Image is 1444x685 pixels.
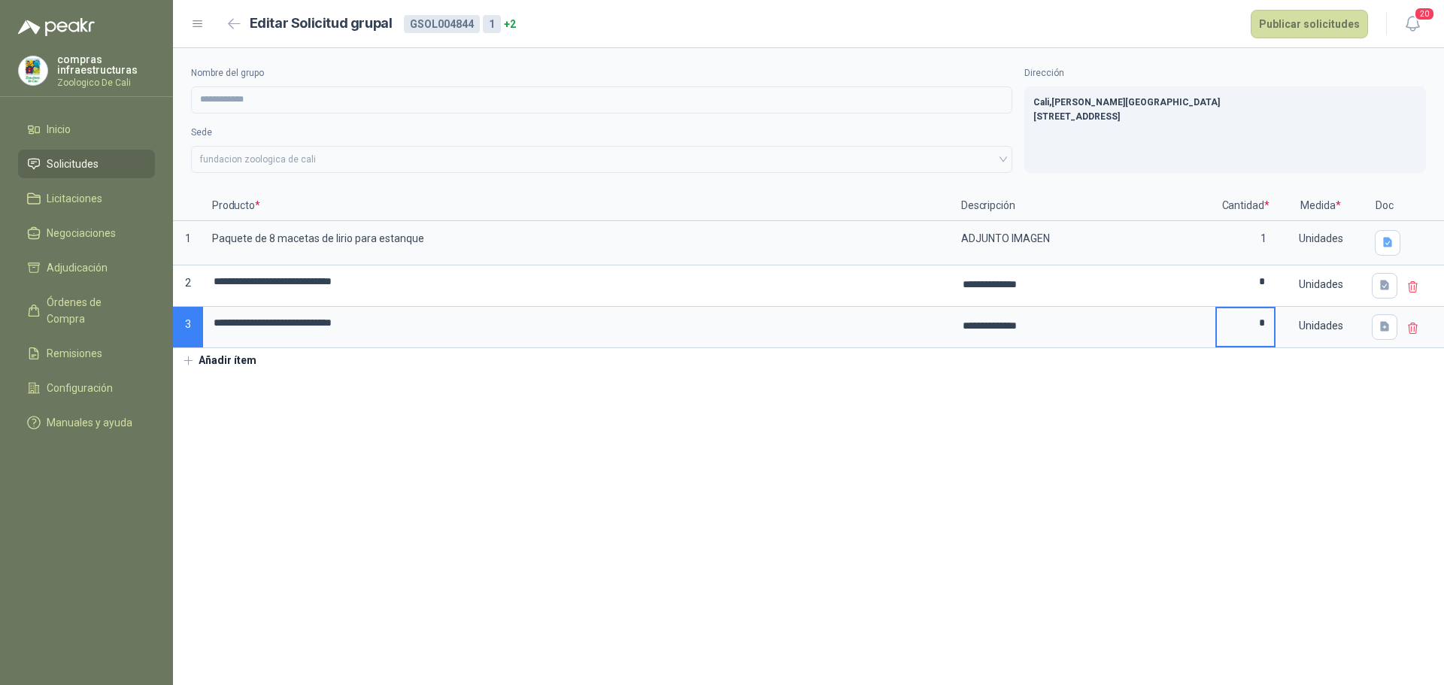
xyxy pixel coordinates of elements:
a: Remisiones [18,339,155,368]
span: Negociaciones [47,225,116,241]
span: Remisiones [47,345,102,362]
span: + 2 [504,16,516,32]
span: Configuración [47,380,113,396]
p: 3 [173,307,203,348]
p: Unidades [1276,221,1366,265]
a: Negociaciones [18,219,155,247]
label: Dirección [1024,66,1426,80]
img: Company Logo [19,56,47,85]
button: Añadir ítem [173,348,265,374]
span: fundacion zoologica de cali [200,148,1003,171]
div: 1 [483,15,501,33]
a: Manuales y ayuda [18,408,155,437]
p: [STREET_ADDRESS] [1033,110,1417,124]
div: GSOL004844 [404,15,480,33]
a: Licitaciones [18,184,155,213]
div: Unidades [1277,267,1364,302]
a: Adjudicación [18,253,155,282]
span: Solicitudes [47,156,99,172]
p: Zoologico De Cali [57,78,155,87]
p: ADJUNTO IMAGEN [952,221,1215,265]
p: 1 [173,221,203,265]
span: Inicio [47,121,71,138]
a: Configuración [18,374,155,402]
label: Sede [191,126,1012,140]
span: Licitaciones [47,190,102,207]
p: Paquete de 8 macetas de lirio para estanque [203,221,952,265]
label: Nombre del grupo [191,66,1012,80]
img: Logo peakr [18,18,95,36]
p: compras infraestructuras [57,54,155,75]
span: 20 [1414,7,1435,21]
span: Órdenes de Compra [47,294,141,327]
h2: Editar Solicitud grupal [250,13,393,35]
button: Publicar solicitudes [1251,10,1368,38]
p: Doc [1366,191,1403,221]
p: 2 [173,265,203,307]
span: Manuales y ayuda [47,414,132,431]
p: Cali , [PERSON_NAME][GEOGRAPHIC_DATA] [1033,95,1417,110]
a: Órdenes de Compra [18,288,155,333]
p: Medida [1276,191,1366,221]
a: Solicitudes [18,150,155,178]
p: Producto [203,191,952,221]
a: Inicio [18,115,155,144]
span: Adjudicación [47,259,108,276]
p: 1 [1215,221,1276,265]
button: 20 [1399,11,1426,38]
p: Cantidad [1215,191,1276,221]
div: Unidades [1277,308,1364,343]
p: Descripción [952,191,1215,221]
